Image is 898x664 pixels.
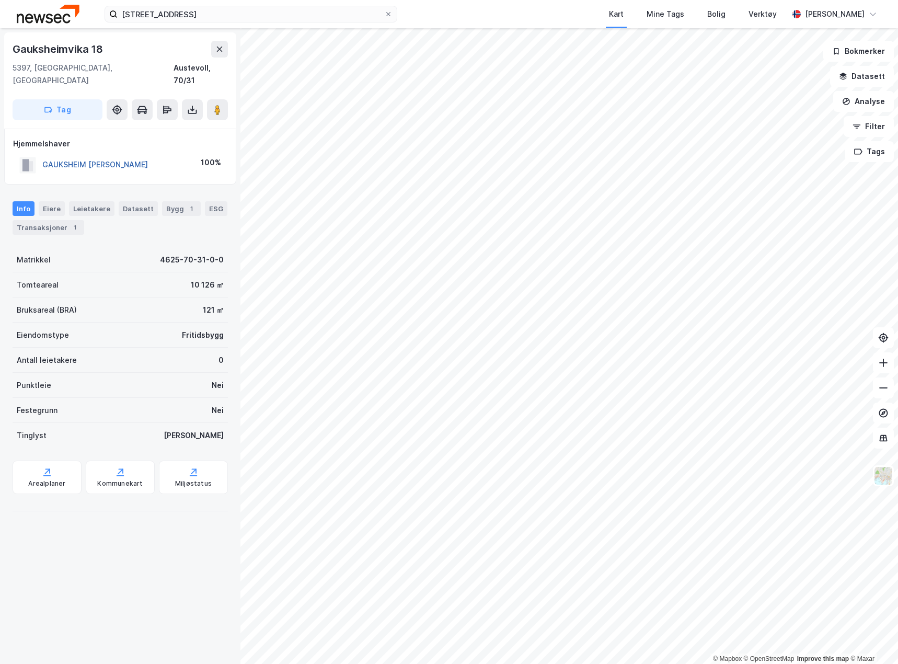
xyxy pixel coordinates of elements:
[218,354,224,367] div: 0
[186,203,197,214] div: 1
[17,379,51,392] div: Punktleie
[13,220,84,235] div: Transaksjoner
[160,254,224,266] div: 4625-70-31-0-0
[70,222,80,233] div: 1
[118,6,384,22] input: Søk på adresse, matrikkel, gårdeiere, leietakere eller personer
[873,466,893,486] img: Z
[39,201,65,216] div: Eiere
[823,41,894,62] button: Bokmerker
[164,429,224,442] div: [PERSON_NAME]
[17,404,57,417] div: Festegrunn
[212,404,224,417] div: Nei
[846,614,898,664] iframe: Chat Widget
[175,479,212,488] div: Miljøstatus
[805,8,865,20] div: [PERSON_NAME]
[212,379,224,392] div: Nei
[713,655,742,662] a: Mapbox
[201,156,221,169] div: 100%
[97,479,143,488] div: Kommunekart
[28,479,65,488] div: Arealplaner
[162,201,201,216] div: Bygg
[69,201,114,216] div: Leietakere
[707,8,726,20] div: Bolig
[17,329,69,341] div: Eiendomstype
[647,8,684,20] div: Mine Tags
[191,279,224,291] div: 10 126 ㎡
[17,5,79,23] img: newsec-logo.f6e21ccffca1b3a03d2d.png
[830,66,894,87] button: Datasett
[13,138,227,150] div: Hjemmelshaver
[203,304,224,316] div: 121 ㎡
[17,304,77,316] div: Bruksareal (BRA)
[744,655,795,662] a: OpenStreetMap
[17,429,47,442] div: Tinglyst
[13,41,105,58] div: Gauksheimvika 18
[844,116,894,137] button: Filter
[17,279,59,291] div: Tomteareal
[182,329,224,341] div: Fritidsbygg
[845,141,894,162] button: Tags
[119,201,158,216] div: Datasett
[205,201,227,216] div: ESG
[13,62,174,87] div: 5397, [GEOGRAPHIC_DATA], [GEOGRAPHIC_DATA]
[797,655,849,662] a: Improve this map
[13,201,34,216] div: Info
[17,354,77,367] div: Antall leietakere
[174,62,228,87] div: Austevoll, 70/31
[17,254,51,266] div: Matrikkel
[609,8,624,20] div: Kart
[749,8,777,20] div: Verktøy
[13,99,102,120] button: Tag
[833,91,894,112] button: Analyse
